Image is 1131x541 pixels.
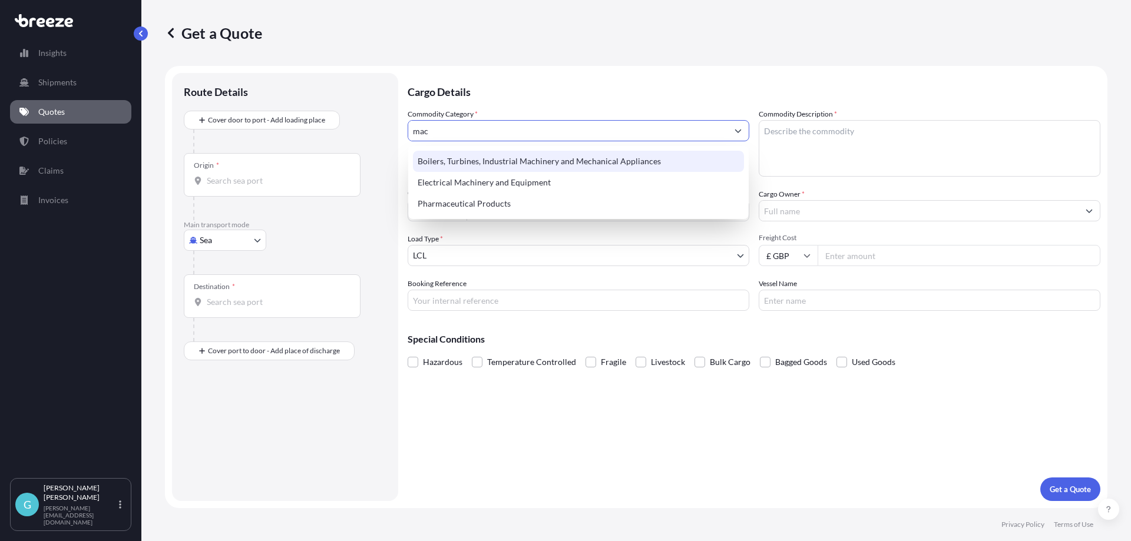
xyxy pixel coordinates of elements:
[184,85,248,99] p: Route Details
[38,135,67,147] p: Policies
[1001,520,1044,529] p: Privacy Policy
[413,151,744,172] div: Boilers, Turbines, Industrial Machinery and Mechanical Appliances
[200,234,212,246] span: Sea
[852,353,895,371] span: Used Goods
[413,250,426,261] span: LCL
[423,353,462,371] span: Hazardous
[184,230,266,251] button: Select transport
[818,245,1100,266] input: Enter amount
[710,353,750,371] span: Bulk Cargo
[759,290,1100,311] input: Enter name
[208,114,325,126] span: Cover door to port - Add loading place
[208,345,340,357] span: Cover port to door - Add place of discharge
[727,120,749,141] button: Show suggestions
[487,353,576,371] span: Temperature Controlled
[408,290,749,311] input: Your internal reference
[775,353,827,371] span: Bagged Goods
[759,108,837,120] label: Commodity Description
[184,220,386,230] p: Main transport mode
[24,499,31,510] span: G
[759,200,1079,221] input: Full name
[1050,483,1091,495] p: Get a Quote
[408,120,727,141] input: Select a commodity type
[1079,200,1100,221] button: Show suggestions
[44,505,117,526] p: [PERSON_NAME][EMAIL_ADDRESS][DOMAIN_NAME]
[408,334,1100,344] p: Special Conditions
[408,73,1100,108] p: Cargo Details
[38,194,68,206] p: Invoices
[413,193,744,214] div: Pharmaceutical Products
[759,278,797,290] label: Vessel Name
[38,47,67,59] p: Insights
[165,24,262,42] p: Get a Quote
[1054,520,1093,529] p: Terms of Use
[38,77,77,88] p: Shipments
[651,353,685,371] span: Livestock
[408,278,467,290] label: Booking Reference
[413,151,744,214] div: Suggestions
[44,483,117,502] p: [PERSON_NAME] [PERSON_NAME]
[601,353,626,371] span: Fragile
[194,161,219,170] div: Origin
[408,108,478,120] label: Commodity Category
[194,282,235,291] div: Destination
[759,233,1100,243] span: Freight Cost
[207,175,346,187] input: Origin
[38,106,65,118] p: Quotes
[413,172,744,193] div: Electrical Machinery and Equipment
[408,188,749,198] span: Commodity Value
[207,296,346,308] input: Destination
[759,188,805,200] label: Cargo Owner
[408,233,443,245] span: Load Type
[38,165,64,177] p: Claims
